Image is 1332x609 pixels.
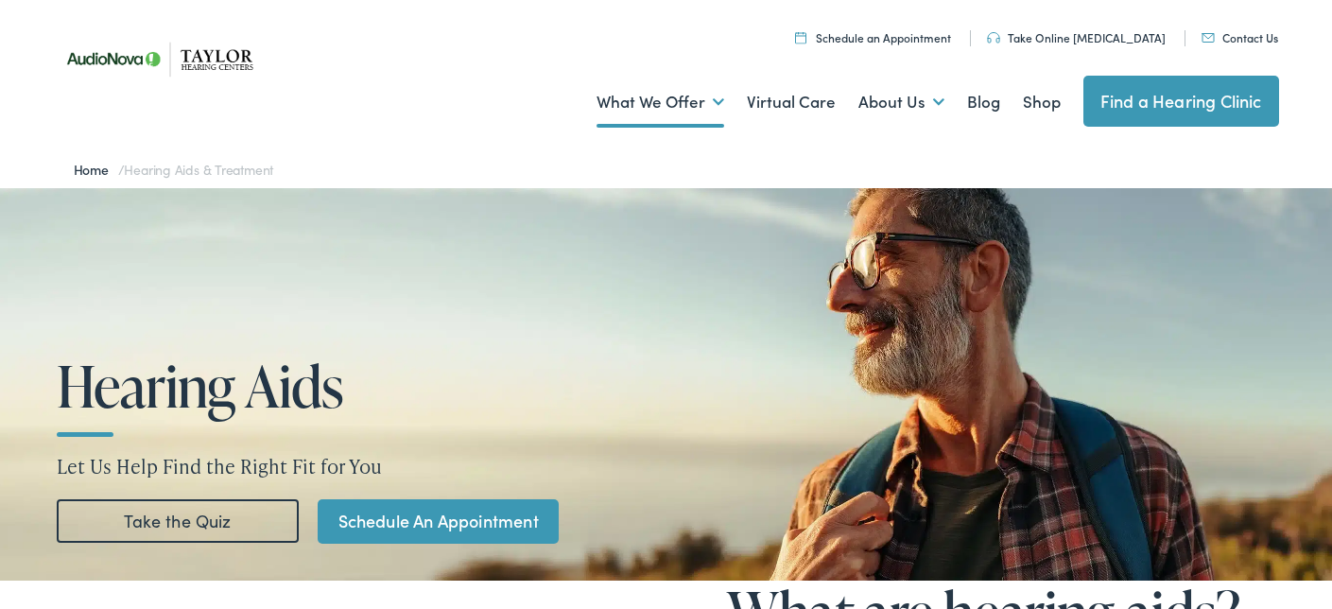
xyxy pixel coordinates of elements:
a: About Us [858,67,944,137]
a: Virtual Care [747,67,836,137]
a: Schedule An Appointment [318,499,559,544]
h1: Hearing Aids [57,355,631,417]
p: Let Us Help Find the Right Fit for You [57,452,1275,480]
span: / [74,160,274,179]
img: utility icon [1202,33,1215,43]
a: Home [74,160,118,179]
img: utility icon [795,31,806,43]
span: Hearing Aids & Treatment [124,160,273,179]
a: Find a Hearing Clinic [1083,76,1279,127]
a: Contact Us [1202,29,1278,45]
a: Shop [1023,67,1061,137]
a: What We Offer [597,67,724,137]
a: Take the Quiz [57,499,299,543]
a: Schedule an Appointment [795,29,951,45]
a: Take Online [MEDICAL_DATA] [987,29,1166,45]
img: utility icon [987,32,1000,43]
a: Blog [967,67,1000,137]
